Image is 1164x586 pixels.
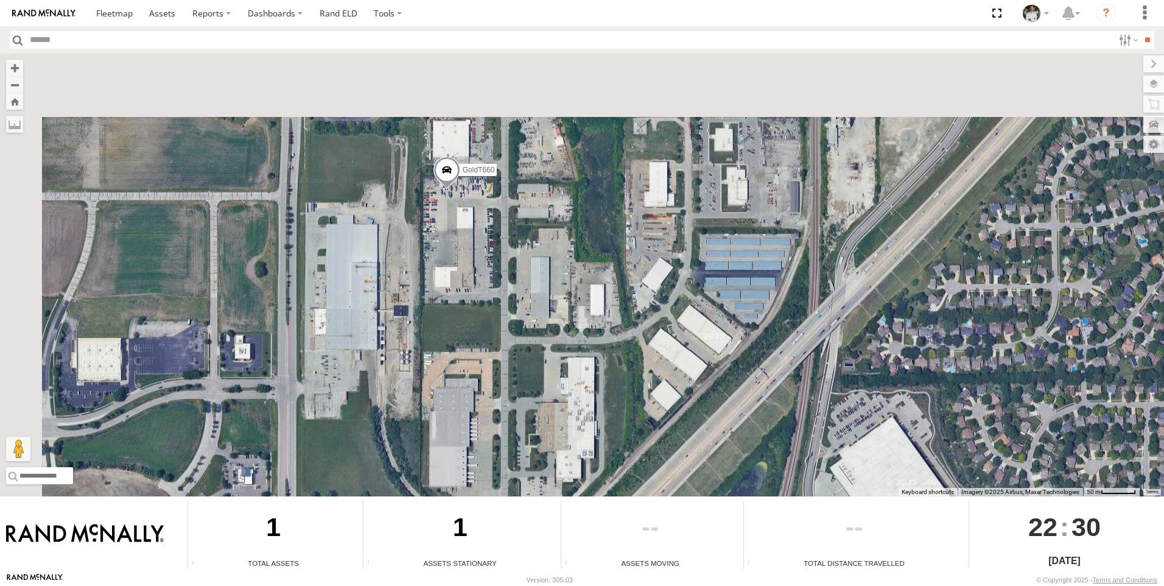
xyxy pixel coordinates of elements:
button: Zoom Home [6,93,23,110]
button: Zoom in [6,60,23,76]
a: Terms [1146,489,1159,494]
i: ? [1096,4,1116,23]
div: 1 [188,501,359,558]
img: Rand McNally [6,524,164,545]
div: Assets Moving [561,558,739,568]
div: Version: 305.03 [527,576,573,584]
div: © Copyright 2025 - [1036,576,1157,584]
button: Keyboard shortcuts [902,488,954,496]
div: Total distance travelled by all assets within specified date range and applied filters [744,559,762,568]
button: Zoom out [6,76,23,93]
label: Search Filter Options [1114,31,1140,49]
div: 1 [363,501,556,558]
button: Map Scale: 50 m per 54 pixels [1083,488,1140,496]
div: Total number of assets current stationary. [363,559,382,568]
span: 30 [1071,501,1101,553]
div: [DATE] [969,554,1160,568]
div: Assets Stationary [363,558,556,568]
span: GoldT660 [463,166,495,174]
label: Map Settings [1143,136,1164,153]
div: Total number of assets current in transit. [561,559,580,568]
div: Total number of Enabled Assets [188,559,206,568]
div: Chris Combs [1018,4,1053,23]
label: Measure [6,116,23,133]
span: 22 [1028,501,1057,553]
div: Total Distance Travelled [744,558,964,568]
button: Drag Pegman onto the map to open Street View [6,437,30,461]
span: 50 m [1087,489,1101,495]
span: Imagery ©2025 Airbus, Maxar Technologies [961,489,1079,495]
a: Visit our Website [7,574,63,586]
div: : [969,501,1160,553]
a: Terms and Conditions [1093,576,1157,584]
div: Total Assets [188,558,359,568]
img: rand-logo.svg [12,9,75,18]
